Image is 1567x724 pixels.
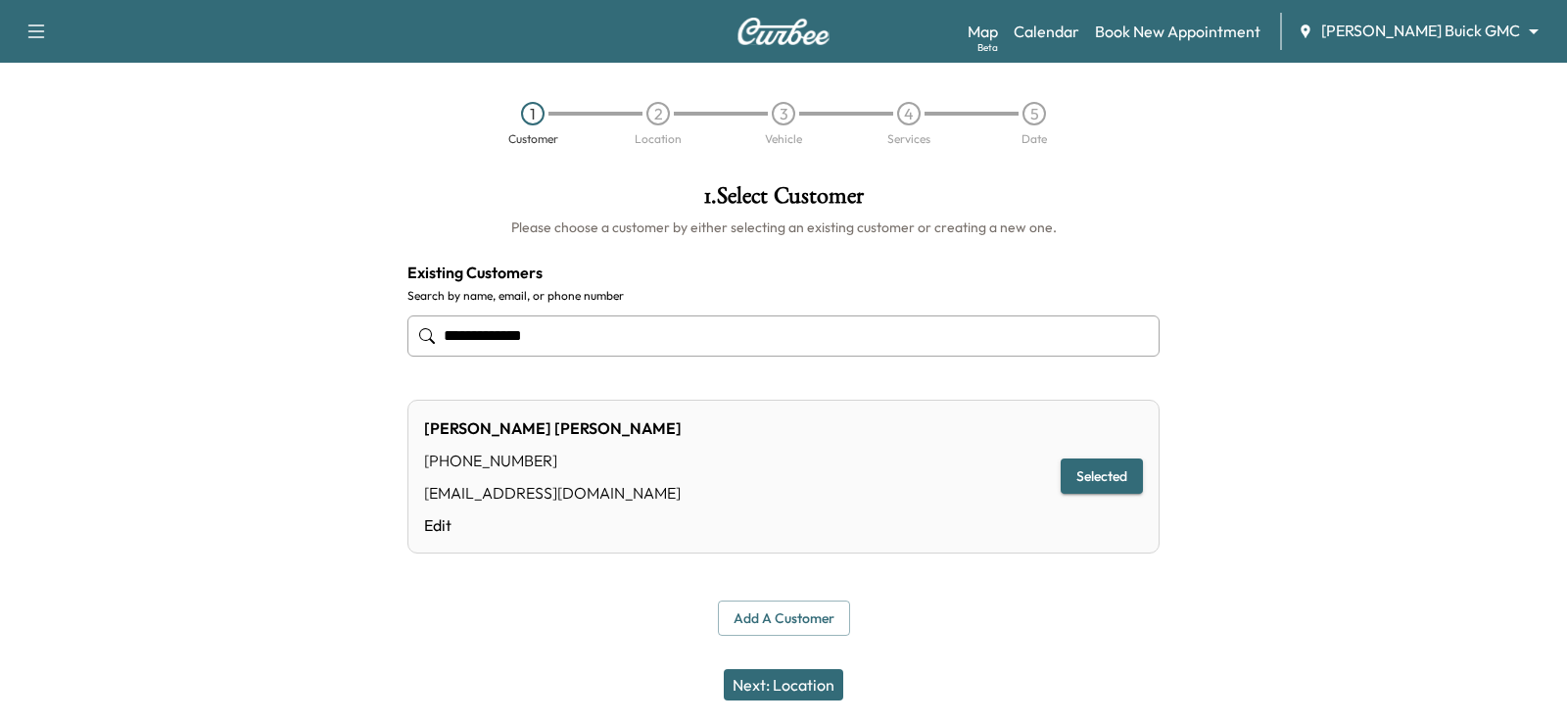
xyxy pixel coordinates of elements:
[646,102,670,125] div: 2
[1022,102,1046,125] div: 5
[736,18,831,45] img: Curbee Logo
[407,288,1160,304] label: Search by name, email, or phone number
[407,261,1160,284] h4: Existing Customers
[724,669,843,700] button: Next: Location
[1061,459,1143,495] button: Selected
[424,416,682,440] div: [PERSON_NAME] [PERSON_NAME]
[977,40,998,55] div: Beta
[407,184,1160,217] h1: 1 . Select Customer
[521,102,545,125] div: 1
[1095,20,1260,43] a: Book New Appointment
[508,133,558,145] div: Customer
[887,133,930,145] div: Services
[1021,133,1047,145] div: Date
[765,133,802,145] div: Vehicle
[718,601,850,637] button: Add a customer
[424,481,682,505] div: [EMAIL_ADDRESS][DOMAIN_NAME]
[635,133,682,145] div: Location
[772,102,795,125] div: 3
[424,513,682,537] a: Edit
[407,217,1160,237] h6: Please choose a customer by either selecting an existing customer or creating a new one.
[897,102,921,125] div: 4
[424,449,682,472] div: [PHONE_NUMBER]
[1014,20,1079,43] a: Calendar
[968,20,998,43] a: MapBeta
[1321,20,1520,42] span: [PERSON_NAME] Buick GMC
